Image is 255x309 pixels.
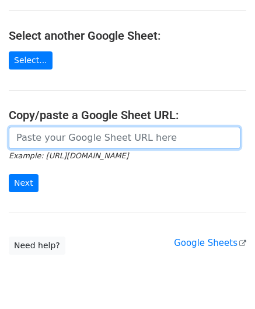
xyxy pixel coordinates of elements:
[9,51,53,70] a: Select...
[9,29,246,43] h4: Select another Google Sheet:
[9,237,65,255] a: Need help?
[9,127,240,149] input: Paste your Google Sheet URL here
[174,238,246,248] a: Google Sheets
[9,174,39,192] input: Next
[197,253,255,309] iframe: Chat Widget
[9,108,246,122] h4: Copy/paste a Google Sheet URL:
[9,151,128,160] small: Example: [URL][DOMAIN_NAME]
